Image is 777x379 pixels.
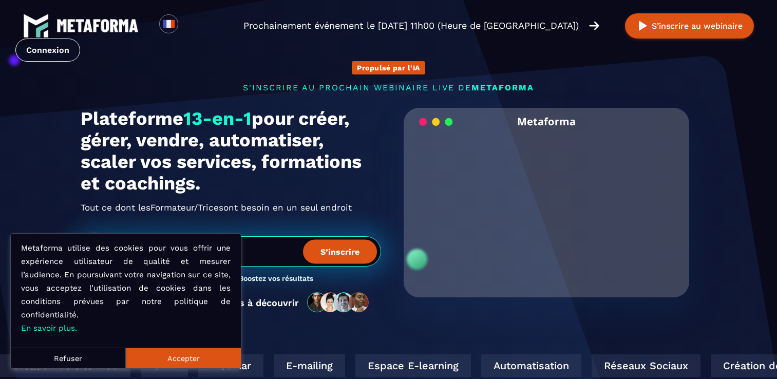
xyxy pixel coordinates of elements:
[81,108,381,194] h1: Plateforme pour créer, gérer, vendre, automatiser, scaler vos services, formations et coachings.
[150,199,223,216] span: Formateur/Trices
[472,354,572,377] div: Automatisation
[187,20,195,32] input: Search for option
[21,241,231,335] p: Metaforma utilise des cookies pour vous offrir une expérience utilisateur de qualité et mesurer l...
[189,354,254,377] div: Webinar
[178,14,203,37] div: Search for option
[264,354,336,377] div: E-mailing
[239,274,313,284] h3: Boostez vos résultats
[304,292,373,313] img: community-people
[183,108,252,129] span: 13-en-1
[589,20,599,31] img: arrow-right
[56,19,139,32] img: logo
[15,39,80,62] a: Connexion
[11,348,126,368] button: Refuser
[625,13,754,39] button: S’inscrire au webinaire
[346,354,462,377] div: Espace E-learning
[471,83,534,92] span: METAFORMA
[419,117,453,127] img: loading
[81,83,697,92] p: s'inscrire au prochain webinaire live de
[126,348,241,368] button: Accepter
[303,239,377,263] button: S’inscrire
[81,199,381,216] h2: Tout ce dont les ont besoin en un seul endroit
[162,17,175,30] img: fr
[23,13,49,39] img: logo
[21,324,77,333] a: En savoir plus.
[517,108,576,135] h2: Metaforma
[636,20,649,32] img: play
[243,18,579,33] p: Prochainement événement le [DATE] 11h00 (Heure de [GEOGRAPHIC_DATA])
[411,135,682,270] video: Your browser does not support the video tag.
[582,354,691,377] div: Réseaux Sociaux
